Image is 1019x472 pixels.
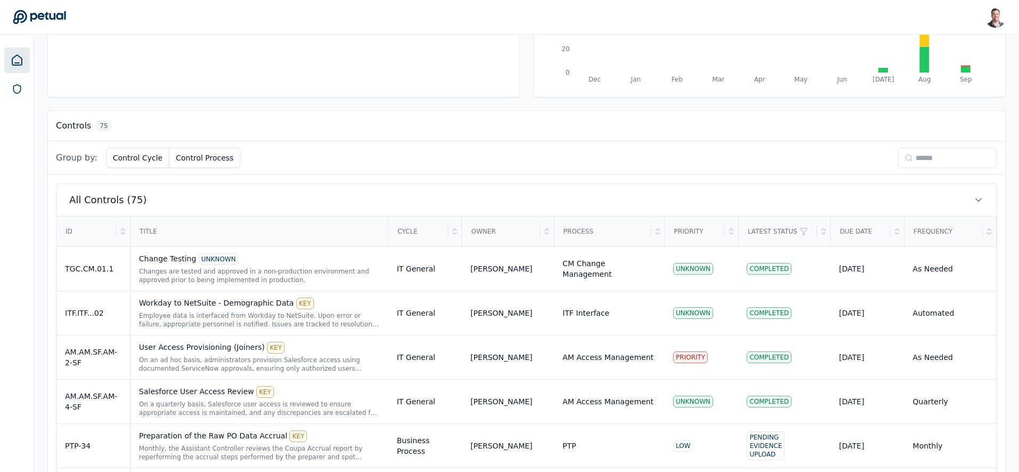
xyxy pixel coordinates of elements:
[388,335,462,379] td: IT General
[4,47,30,73] a: Dashboard
[673,440,693,452] div: LOW
[139,444,380,461] div: Monthly, the Assistant Controller reviews the Coupa Accrual report by reperforming the accrual st...
[139,386,380,398] div: Salesforce User Access Review
[839,396,895,407] div: [DATE]
[65,391,122,412] div: AM.AM.SF.AM-4-SF
[471,263,532,274] div: [PERSON_NAME]
[904,291,997,335] td: Automated
[563,396,654,407] div: AM Access Management
[56,151,98,164] span: Group by:
[630,76,641,83] tspan: Jan
[918,76,931,83] tspan: Aug
[563,308,610,318] div: ITF Interface
[905,217,983,246] div: Frequency
[471,441,532,451] div: [PERSON_NAME]
[296,298,314,309] div: KEY
[471,396,532,407] div: [PERSON_NAME]
[673,307,713,319] div: UNKNOWN
[872,76,894,83] tspan: [DATE]
[65,347,122,368] div: AM.AM.SF.AM-2-SF
[666,217,725,246] div: Priority
[65,441,122,451] div: PTP-34
[389,217,448,246] div: Cycle
[471,352,532,363] div: [PERSON_NAME]
[56,119,91,132] h3: Controls
[904,423,997,468] td: Monthly
[131,217,387,246] div: Title
[65,308,122,318] div: ITF.ITF...02
[463,217,540,246] div: Owner
[139,253,380,265] div: Change Testing
[739,217,817,246] div: Latest Status
[139,267,380,284] div: Changes are tested and approved in a non-production environment and approved prior to being imple...
[563,352,654,363] div: AM Access Management
[960,76,972,83] tspan: Sep
[289,430,307,442] div: KEY
[139,342,380,354] div: User Access Provisioning (Joiners)
[747,431,785,460] div: Pending Evidence Upload
[13,10,66,25] a: Go to Dashboard
[388,246,462,291] td: IT General
[169,148,240,168] button: Control Process
[747,263,791,275] div: Completed
[747,307,791,319] div: Completed
[673,396,713,407] div: UNKNOWN
[747,396,791,407] div: Completed
[673,351,708,363] div: PRIORITY
[985,6,1006,28] img: Snir Kodesh
[139,311,380,329] div: Employee data is interfaced from Workday to NetSuite. Upon error or failure, appropriate personne...
[839,263,895,274] div: [DATE]
[839,308,895,318] div: [DATE]
[904,335,997,379] td: As Needed
[388,291,462,335] td: IT General
[471,308,532,318] div: [PERSON_NAME]
[56,184,997,216] button: All Controls (75)
[839,352,895,363] div: [DATE]
[5,77,29,101] a: SOC 1 Reports
[388,379,462,423] td: IT General
[747,351,791,363] div: Completed
[69,193,147,207] span: All Controls (75)
[839,441,895,451] div: [DATE]
[904,379,997,423] td: Quarterly
[673,263,713,275] div: UNKNOWN
[831,217,891,246] div: Due Date
[713,76,725,83] tspan: Mar
[95,121,112,131] span: 75
[57,217,117,246] div: ID
[256,386,274,398] div: KEY
[555,217,651,246] div: Process
[139,400,380,417] div: On a quarterly basis, Salesforce user access is reviewed to ensure appropriate access is maintain...
[904,246,997,291] td: As Needed
[139,430,380,442] div: Preparation of the Raw PO Data Accrual
[562,45,570,53] tspan: 20
[837,76,847,83] tspan: Jun
[565,69,570,76] tspan: 0
[65,263,122,274] div: TGC.CM.01.1
[106,148,169,168] button: Control Cycle
[139,356,380,373] div: On an ad hoc basis, administrators provision Salesforce access using documented ServiceNow approv...
[199,253,239,265] div: UNKNOWN
[267,342,285,354] div: KEY
[563,258,656,279] div: CM Change Management
[672,76,683,83] tspan: Feb
[388,423,462,468] td: Business Process
[794,76,807,83] tspan: May
[139,298,380,309] div: Workday to NetSuite - Demographic Data
[588,76,601,83] tspan: Dec
[754,76,765,83] tspan: Apr
[563,441,576,451] div: PTP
